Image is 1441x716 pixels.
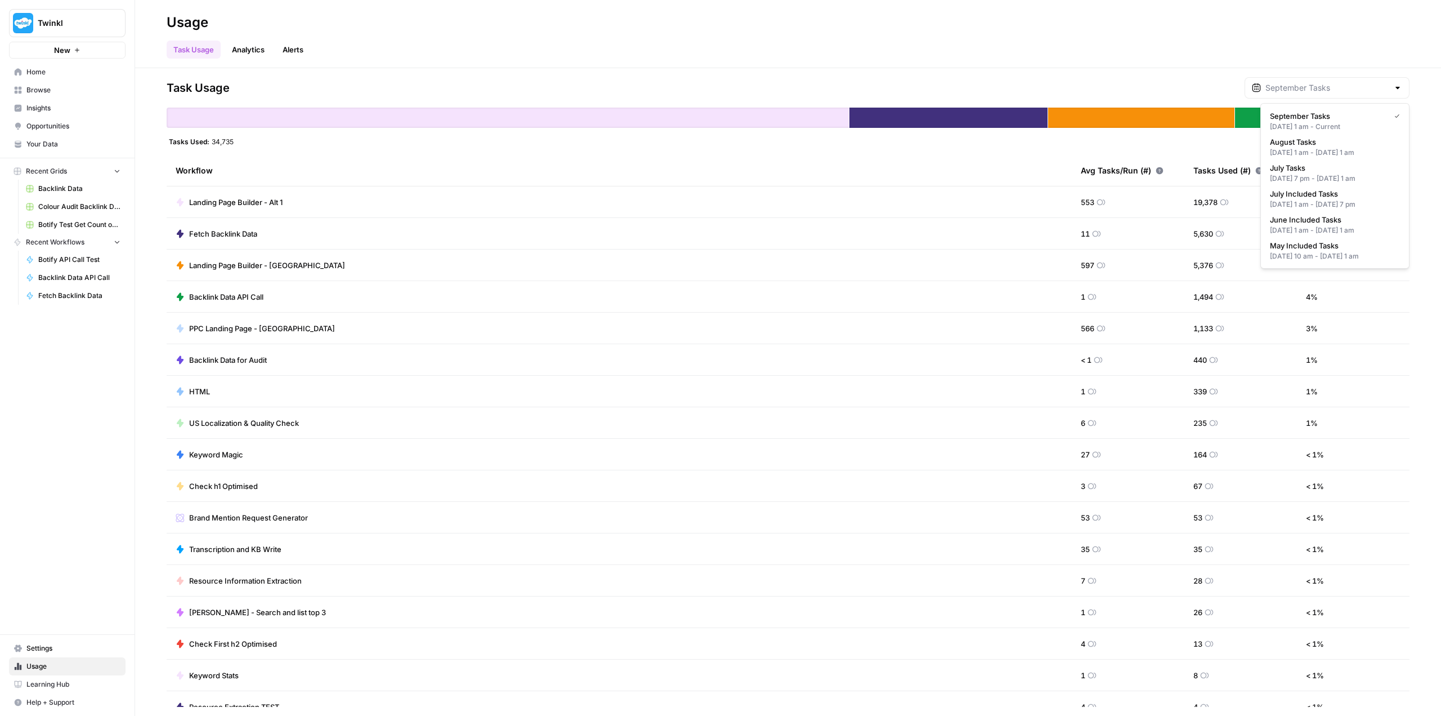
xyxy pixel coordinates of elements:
span: Fetch Backlink Data [38,291,120,301]
span: 339 [1193,386,1207,397]
span: < 1 % [1306,607,1324,618]
span: 67 [1193,481,1202,492]
span: Usage [26,661,120,671]
a: Check First h2 Optimised [176,638,277,650]
a: Your Data [9,135,126,153]
span: 440 [1193,354,1207,366]
span: Colour Audit Backlink Data [38,202,120,212]
span: 8 [1193,670,1198,681]
span: September Tasks [1270,110,1385,122]
span: Recent Grids [26,166,67,176]
span: 19,378 [1193,197,1218,208]
div: [DATE] 1 am - [DATE] 1 am [1270,225,1400,235]
a: Usage [9,657,126,675]
span: 1,494 [1193,291,1213,303]
span: Backlink Data for Audit [189,354,267,366]
span: < 1 % [1306,481,1324,492]
div: [DATE] 1 am - [DATE] 7 pm [1270,199,1400,210]
a: Keyword Magic [176,449,243,460]
button: Recent Workflows [9,234,126,251]
span: 6 [1081,417,1085,429]
span: Insights [26,103,120,113]
span: US Localization & Quality Check [189,417,299,429]
img: Twinkl Logo [13,13,33,33]
a: Botify API Call Test [21,251,126,269]
span: Resource Information Extraction [189,575,302,586]
a: Settings [9,639,126,657]
span: 11 [1081,228,1090,239]
a: Landing Page Builder - Alt 1 [176,197,283,208]
span: Your Data [26,139,120,149]
span: < 1 % [1306,575,1324,586]
button: Help + Support [9,693,126,711]
span: 4 [1081,638,1085,650]
a: Backlink Data API Call [176,291,263,303]
span: New [54,45,70,56]
span: Keyword Stats [189,670,239,681]
a: HTML [176,386,210,397]
span: 5,376 [1193,260,1213,271]
span: 1 [1081,670,1085,681]
span: < 1 % [1306,638,1324,650]
div: [DATE] 1 am - Current [1270,122,1400,132]
span: 597 [1081,260,1094,271]
span: 1,133 [1193,323,1213,334]
span: 235 [1193,417,1207,429]
a: Fetch Backlink Data [176,228,257,239]
span: < 1 % [1306,512,1324,523]
button: Recent Grids [9,163,126,180]
span: Backlink Data [38,184,120,194]
a: Keyword Stats [176,670,239,681]
div: Workflow [176,155,1063,186]
span: 566 [1081,323,1094,334]
a: Colour Audit Backlink Data [21,198,126,216]
span: Landing Page Builder - Alt 1 [189,197,283,208]
span: 3 [1081,481,1085,492]
a: Botify Test Get Count of Inlinks [21,216,126,234]
a: Opportunities [9,117,126,135]
span: 13 [1193,638,1202,650]
span: Botify Test Get Count of Inlinks [38,220,120,230]
button: Workspace: Twinkl [9,9,126,37]
span: Tasks Used: [169,137,209,146]
a: Alerts [276,41,310,59]
span: Check First h2 Optimised [189,638,277,650]
a: Home [9,63,126,81]
button: New [9,42,126,59]
span: 3 % [1306,323,1318,334]
span: 1 [1081,607,1085,618]
a: Backlink Data API Call [21,269,126,287]
span: Check h1 Optimised [189,481,258,492]
span: May Included Tasks [1270,240,1395,251]
a: Landing Page Builder - [GEOGRAPHIC_DATA] [176,260,345,271]
a: Fetch Backlink Data [21,287,126,305]
a: Learning Hub [9,675,126,693]
a: Browse [9,81,126,99]
span: 4 [1193,701,1198,713]
span: Opportunities [26,121,120,131]
a: Insights [9,99,126,117]
a: Backlink Data for Audit [176,354,267,366]
span: Brand Mention Request Generator [189,512,308,523]
span: 5,630 [1193,228,1213,239]
span: 53 [1193,512,1202,523]
span: Transcription and KB Write [189,544,281,555]
input: September Tasks [1265,82,1389,94]
a: Analytics [225,41,271,59]
span: 28 [1193,575,1202,586]
span: < 1 % [1306,670,1324,681]
span: June Included Tasks [1270,214,1395,225]
span: Settings [26,643,120,653]
span: < 1 % [1306,701,1324,713]
a: Backlink Data [21,180,126,198]
span: 7 [1081,575,1085,586]
span: < 1 % [1306,449,1324,460]
span: < 1 % [1306,544,1324,555]
span: Home [26,67,120,77]
span: Help + Support [26,697,120,708]
span: July Included Tasks [1270,188,1395,199]
div: [DATE] 10 am - [DATE] 1 am [1270,251,1400,261]
span: 1 [1081,291,1085,303]
span: Botify API Call Test [38,255,120,265]
span: Resource Extraction TEST [189,701,279,713]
